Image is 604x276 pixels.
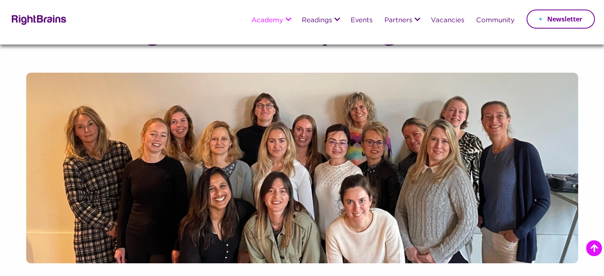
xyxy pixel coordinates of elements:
a: Partners [384,17,412,24]
a: Vacancies [431,17,464,24]
a: Readings [302,17,332,24]
a: Academy [251,17,283,24]
a: Newsletter [527,10,595,29]
a: Events [351,17,372,24]
img: Rightbrains [9,14,67,25]
a: Community [476,17,515,24]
